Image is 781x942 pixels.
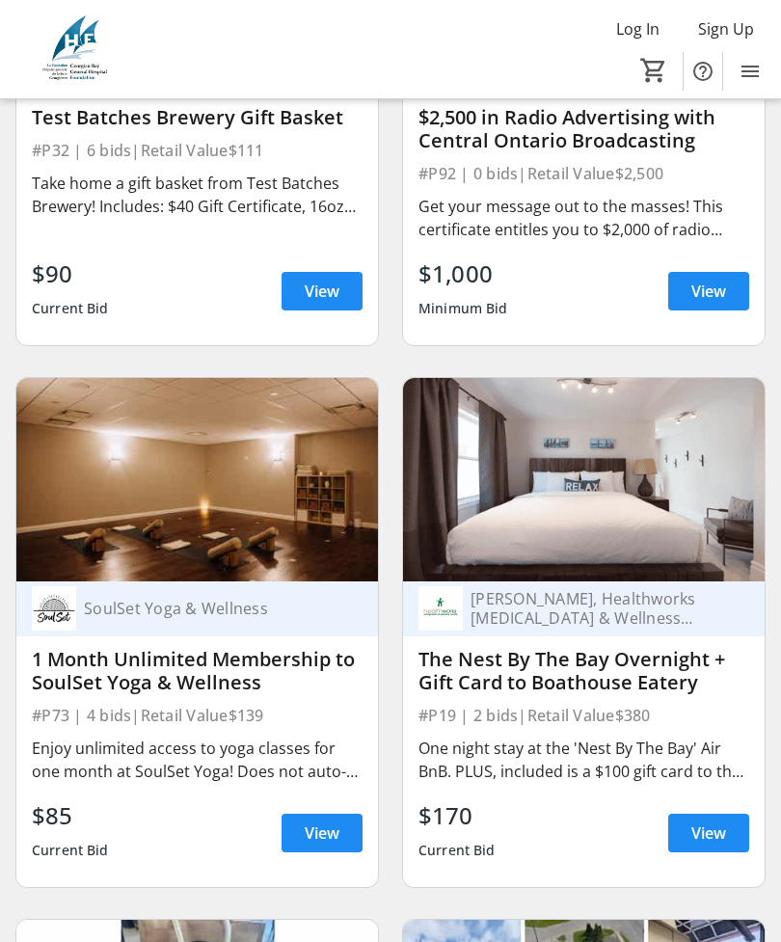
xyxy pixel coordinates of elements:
img: 1 Month Unlimited Membership to SoulSet Yoga & Wellness [16,378,378,581]
div: $170 [418,798,496,833]
div: [PERSON_NAME], Healthworks [MEDICAL_DATA] & Wellness Centre [463,589,726,628]
a: View [668,272,749,310]
img: Georgian Bay General Hospital Foundation's Logo [12,13,140,86]
button: Help [684,52,722,91]
img: SoulSet Yoga & Wellness [32,586,76,631]
div: Current Bid [32,291,109,326]
div: Current Bid [32,833,109,868]
span: Log In [616,17,660,40]
a: View [282,272,363,310]
div: 1 Month Unlimited Membership to SoulSet Yoga & Wellness [32,648,363,694]
button: Sign Up [683,13,769,44]
div: Current Bid [418,833,496,868]
a: View [668,814,749,852]
div: #P92 | 0 bids | Retail Value $2,500 [418,160,749,187]
a: View [282,814,363,852]
div: #P19 | 2 bids | Retail Value $380 [418,702,749,729]
span: View [691,821,726,845]
div: $90 [32,256,109,291]
div: Take home a gift basket from Test Batches Brewery! Includes: $40 Gift Certificate, 16oz Glass, 4 ... [32,172,363,218]
div: $2,500 in Radio Advertising with Central Ontario Broadcasting [418,106,749,152]
button: Menu [731,52,769,91]
button: Log In [601,13,675,44]
div: $85 [32,798,109,833]
span: View [691,280,726,303]
div: Test Batches Brewery Gift Basket [32,106,363,129]
div: #P32 | 6 bids | Retail Value $111 [32,137,363,164]
span: Sign Up [698,17,754,40]
div: Enjoy unlimited access to yoga classes for one month at SoulSet Yoga! Does not auto-renew. [32,737,363,783]
div: SoulSet Yoga & Wellness [76,599,339,618]
img: Sue Lyons, Healthworks Chiropractic & Wellness Centre [418,586,463,631]
div: Get your message out to the masses! This certificate entitles you to $2,000 of radio advertising ... [418,195,749,241]
div: $1,000 [418,256,508,291]
div: One night stay at the 'Nest By The Bay' Air BnB. PLUS, included is a $100 gift card to the Boatho... [418,737,749,783]
img: The Nest By The Bay Overnight + Gift Card to Boathouse Eatery [403,378,765,581]
span: View [305,821,339,845]
div: #P73 | 4 bids | Retail Value $139 [32,702,363,729]
div: Minimum Bid [418,291,508,326]
button: Cart [636,53,671,88]
div: The Nest By The Bay Overnight + Gift Card to Boathouse Eatery [418,648,749,694]
span: View [305,280,339,303]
